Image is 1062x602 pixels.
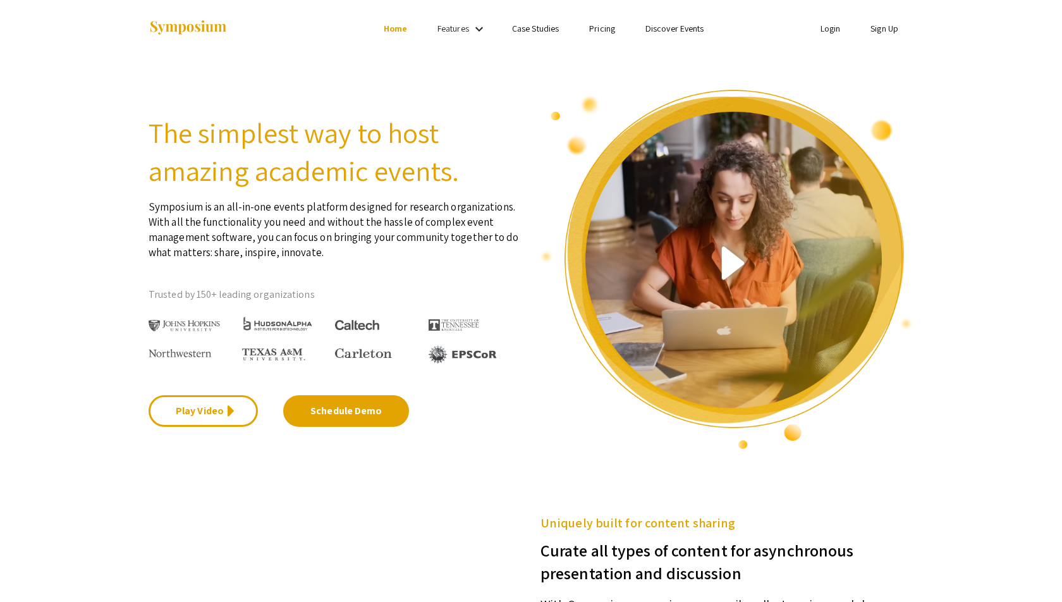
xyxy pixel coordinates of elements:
[149,20,228,37] img: Symposium by ForagerOne
[283,395,409,427] a: Schedule Demo
[149,285,522,304] p: Trusted by 150+ leading organizations
[540,89,913,450] img: video overview of Symposium
[540,532,913,584] h3: Curate all types of content for asynchronous presentation and discussion
[242,316,314,331] img: HudsonAlpha
[821,23,841,34] a: Login
[335,348,392,359] img: Carleton
[429,345,498,364] img: EPSCOR
[384,23,407,34] a: Home
[540,513,913,532] h5: Uniquely built for content sharing
[149,320,220,332] img: Johns Hopkins University
[429,319,479,331] img: The University of Tennessee
[437,23,469,34] a: Features
[149,190,522,260] p: Symposium is an all-in-one events platform designed for research organizations. With all the func...
[149,395,258,427] a: Play Video
[335,320,379,331] img: Caltech
[512,23,559,34] a: Case Studies
[589,23,615,34] a: Pricing
[149,349,212,357] img: Northwestern
[870,23,898,34] a: Sign Up
[645,23,704,34] a: Discover Events
[9,545,54,593] iframe: Chat
[149,114,522,190] h2: The simplest way to host amazing academic events.
[472,21,487,37] mat-icon: Expand Features list
[242,348,305,361] img: Texas A&M University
